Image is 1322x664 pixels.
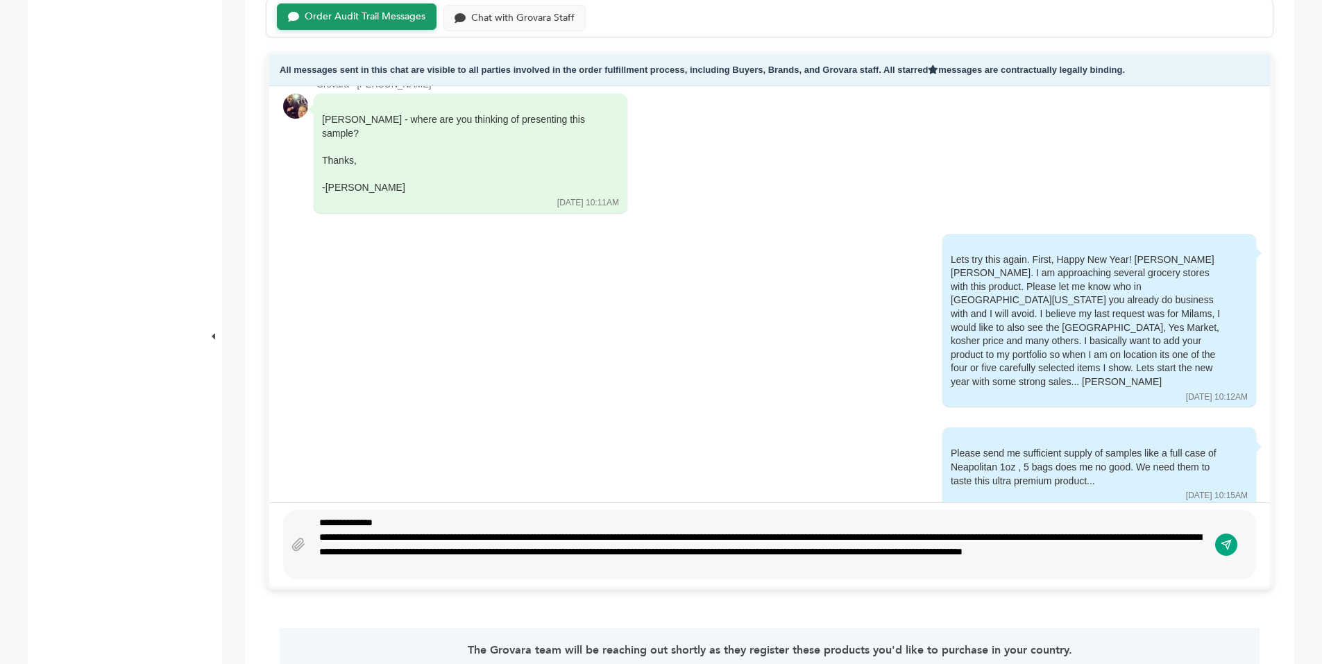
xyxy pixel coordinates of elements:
div: Thanks, [322,154,600,168]
div: Order Audit Trail Messages [305,11,425,23]
div: Lets try this again. First, Happy New Year! [PERSON_NAME] [PERSON_NAME]. I am approaching several... [951,253,1228,389]
div: [DATE] 10:12AM [1186,391,1248,403]
div: [PERSON_NAME] - where are you thinking of presenting this sample? [322,113,600,195]
div: All messages sent in this chat are visible to all parties involved in the order fulfillment proce... [269,55,1270,86]
div: [DATE] 10:11AM [557,197,619,209]
p: The Grovara team will be reaching out shortly as they register these products you'd like to purch... [319,642,1220,658]
div: Please send me sufficient supply of samples like a full case of Neapolitan 1oz , 5 bags does me n... [951,447,1228,488]
div: [DATE] 10:15AM [1186,490,1248,502]
div: Chat with Grovara Staff [471,12,575,24]
div: -[PERSON_NAME] [322,181,600,195]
